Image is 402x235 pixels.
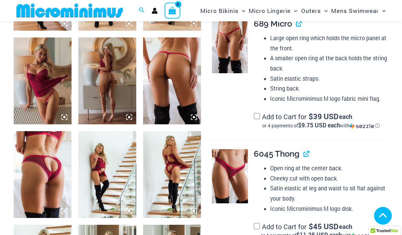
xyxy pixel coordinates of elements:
img: Guilty Pleasures Red 6045 Thong [14,131,72,218]
input: Add to Cart for$45 USD eachor 4 payments of$11.25 USD eachwithSezzle Click to learn more about Se... [254,223,260,230]
span: $9.75 USD each [298,122,340,129]
span: Menu Toggle [379,2,386,19]
a: Account icon link [152,8,158,14]
div: or 4 payments of with [254,123,388,129]
span: $ [309,112,313,122]
li: Large open ring which holds the micro panel at the front. [270,33,388,53]
img: Guilty Pleasures Red 689 Micro [212,19,248,73]
li: Iconic Microminimus M logo disk. [270,204,388,214]
span: Menu Toggle [291,2,297,19]
li: Cheeky cut with open back. [270,174,388,184]
span: 6045 Thong [254,149,299,159]
input: Add to Cart for$39 USD eachor 4 payments of$9.75 USD eachwithSezzle Click to learn more about Sezzle [254,113,260,120]
img: Sezzle [350,123,374,129]
img: Guilty Pleasures Red 1260 Slip 6045 Thong [143,131,201,218]
li: Satin elastic straps. [270,74,388,84]
span: Mens Swimwear [331,2,379,19]
span: Outers [301,2,321,19]
img: Guilty Pleasures Red 1260 Slip 689 Micro [78,38,136,125]
li: A smaller open ring at the back holds the string back. [270,53,388,74]
span: Micro Lingerie [249,2,291,19]
a: View Shopping Cart, empty [165,3,180,18]
nav: Site Navigation [198,1,388,20]
a: Search icon link [139,6,145,15]
span: Micro Bikinis [200,2,238,19]
img: Guilty Pleasures Red 6045 Thong [212,150,248,203]
img: Guilty Pleasures Red 1260 Slip 6045 Thong [78,131,136,218]
label: Add to Cart for [254,112,388,129]
li: Iconic Microminimus M logo fabric mini flag. [270,94,388,104]
span: Menu Toggle [321,2,328,19]
li: Satin elastic at leg and waist to sit flat against your body. [270,184,388,204]
span: $ [309,222,313,232]
span: 45 USD [309,223,338,230]
li: String back. [270,84,388,94]
span: 689 Micro [254,19,292,29]
a: Micro BikinisMenu ToggleMenu Toggle [199,2,247,19]
a: Micro LingerieMenu ToggleMenu Toggle [247,2,299,19]
span: each [339,113,352,120]
img: Guilty Pleasures Red 689 Micro [143,38,201,125]
img: Guilty Pleasures Red 1260 Slip 689 Micro [14,38,72,125]
a: Mens SwimwearMenu ToggleMenu Toggle [329,2,387,19]
a: OutersMenu ToggleMenu Toggle [299,2,329,19]
div: or 4 payments of$9.75 USD eachwithSezzle Click to learn more about Sezzle [254,123,388,129]
span: each [339,223,352,230]
span: 39 USD [309,113,338,120]
li: Open ring at the center back. [270,163,388,174]
img: MM SHOP LOGO FLAT [14,3,126,18]
span: Menu Toggle [238,2,245,19]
